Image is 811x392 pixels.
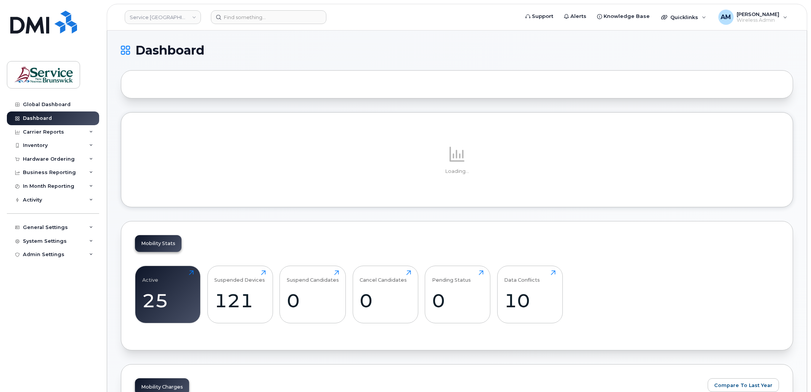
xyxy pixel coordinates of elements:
[287,289,339,312] div: 0
[360,289,411,312] div: 0
[287,270,339,319] a: Suspend Candidates0
[714,382,772,389] span: Compare To Last Year
[708,378,779,392] button: Compare To Last Year
[142,289,194,312] div: 25
[135,45,204,56] span: Dashboard
[504,270,540,283] div: Data Conflicts
[360,270,411,319] a: Cancel Candidates0
[504,270,556,319] a: Data Conflicts10
[360,270,407,283] div: Cancel Candidates
[504,289,556,312] div: 10
[142,270,158,283] div: Active
[214,270,265,283] div: Suspended Devices
[432,289,483,312] div: 0
[135,168,779,175] p: Loading...
[142,270,194,319] a: Active25
[287,270,339,283] div: Suspend Candidates
[214,289,266,312] div: 121
[214,270,266,319] a: Suspended Devices121
[432,270,483,319] a: Pending Status0
[432,270,471,283] div: Pending Status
